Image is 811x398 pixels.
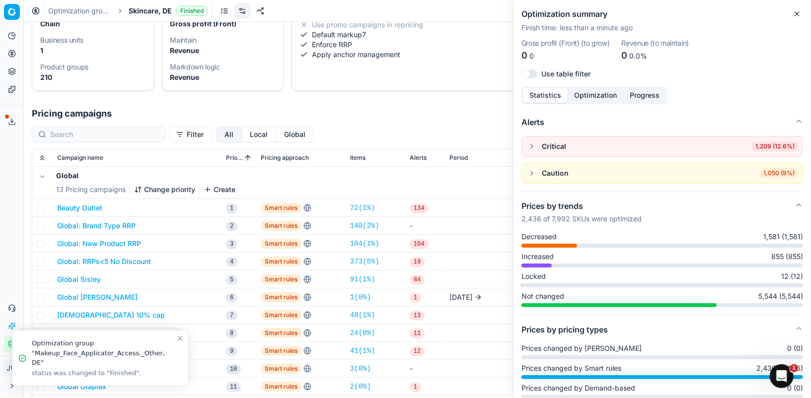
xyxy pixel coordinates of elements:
[176,6,208,16] span: Finished
[622,50,628,61] span: 0
[406,360,445,378] td: -
[261,239,301,249] span: Smart rules
[449,292,472,302] span: [DATE]
[226,329,237,338] span: 8
[226,275,237,285] span: 5
[57,257,151,266] button: Global: RRPs<5 No Discount
[523,88,568,103] button: Statistics
[242,127,276,142] button: local
[261,257,301,266] span: Smart rules
[751,141,799,151] span: 1,209 (12.6%)
[57,203,102,213] button: Beauty Outlet
[521,232,557,242] span: Decreased
[300,50,535,60] li: Apply anchor management
[170,73,200,81] strong: Revenue
[48,6,112,16] a: Optimization groups
[300,20,535,30] li: Use promo campaigns in repricing
[410,257,425,267] span: 19
[541,70,590,77] label: Use table filter
[24,107,811,121] h1: Pricing campaigns
[410,311,425,321] span: 13
[756,363,803,373] span: 2,436 (2,436)
[261,154,309,162] span: Pricing approach
[781,271,803,281] span: 12 (12)
[40,37,146,44] dt: Business units
[261,346,301,356] span: Smart rules
[521,252,554,262] span: Increased
[261,274,301,284] span: Smart rules
[4,360,20,376] button: JW
[261,382,301,392] span: Smart rules
[410,154,427,162] span: Alerts
[521,23,803,33] p: Finish time : less than a minute ago
[134,185,195,195] button: Change priority
[521,291,564,301] span: Not changed
[770,364,794,388] iframe: Intercom live chat
[32,369,176,378] div: status was changed to "Finished".
[261,203,301,213] span: Smart rules
[300,30,535,40] li: Default markup 7
[410,239,429,249] span: 104
[521,108,803,136] button: Alerts
[40,73,52,81] strong: 210
[170,64,276,70] dt: Markdown logic
[226,346,237,356] span: 9
[57,382,106,392] button: Global Olaplex
[216,127,242,142] button: all
[630,52,648,60] span: 0.0%
[521,343,642,353] span: Prices changed by [PERSON_NAME]
[261,292,301,302] span: Smart rules
[226,364,241,374] span: 10
[57,292,138,302] button: Global [PERSON_NAME]
[521,8,803,20] h2: Optimization summary
[758,291,803,301] span: 5,544 (5,544)
[350,154,366,162] span: Items
[50,130,159,139] input: Search
[170,37,276,44] dt: Maintain
[204,185,235,195] button: Create
[226,203,237,213] span: 1
[542,168,569,178] div: Caution
[521,383,635,393] span: Prices changed by Demand-based
[226,154,243,162] span: Priority
[521,192,803,232] button: Prices by trends2,436 of 7,992 SKUs were optimized
[521,363,621,373] span: Prices changed by Smart rules
[57,154,103,162] span: Campaign name
[40,19,60,28] strong: Chain
[174,332,186,344] button: Close toast
[521,214,642,224] p: 2,436 of 7,992 SKUs were optimized
[410,382,421,392] span: 1
[350,382,371,392] a: 2(0%)
[410,346,425,356] span: 12
[48,6,208,16] nav: breadcrumb
[57,310,165,320] button: [DEMOGRAPHIC_DATA] 10% cap
[56,185,126,195] span: 13 Pricing campaigns
[521,136,803,192] div: Alerts
[350,257,379,266] a: 373(5%)
[568,88,623,103] button: Optimization
[169,127,212,142] button: Filter
[32,338,176,368] div: Optimization group "Makeup_Face_Applicator_Access._Other, DE"
[243,153,253,163] button: Sorted by Priority ascending
[521,316,803,343] button: Prices by pricing types
[4,361,19,376] span: JW
[226,311,237,321] span: 7
[350,346,375,356] a: 41(1%)
[521,50,527,61] span: 0
[410,203,429,213] span: 134
[542,141,566,151] div: Critical
[521,40,610,47] dt: Gross profit (Front) (to grow)
[129,6,172,16] span: Skincare, DE
[261,310,301,320] span: Smart rules
[521,271,546,281] span: Locked
[56,171,235,181] h5: Global
[261,221,301,231] span: Smart rules
[276,127,314,142] button: global
[36,152,48,164] button: Expand all
[449,154,468,162] span: Period
[226,239,237,249] span: 3
[226,257,237,267] span: 4
[622,40,689,47] dt: Revenue (to maintain)
[261,328,301,338] span: Smart rules
[771,252,803,262] span: 855 (855)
